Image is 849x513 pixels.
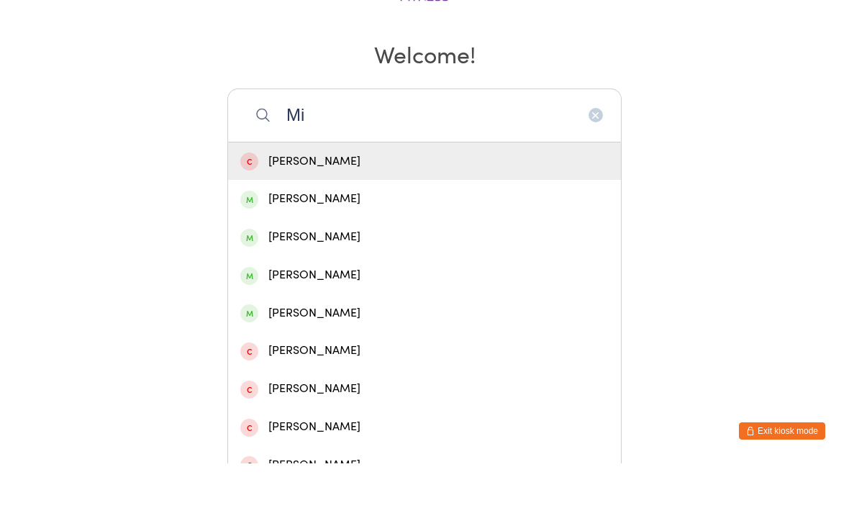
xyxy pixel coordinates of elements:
[240,201,609,221] div: [PERSON_NAME]
[240,391,609,410] div: [PERSON_NAME]
[240,315,609,335] div: [PERSON_NAME]
[240,277,609,296] div: [PERSON_NAME]
[240,239,609,258] div: [PERSON_NAME]
[240,467,609,486] div: [PERSON_NAME]
[240,429,609,448] div: [PERSON_NAME]
[14,87,835,119] h2: Welcome!
[227,138,622,191] input: Search
[739,472,825,489] button: Exit kiosk mode
[240,353,609,373] div: [PERSON_NAME]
